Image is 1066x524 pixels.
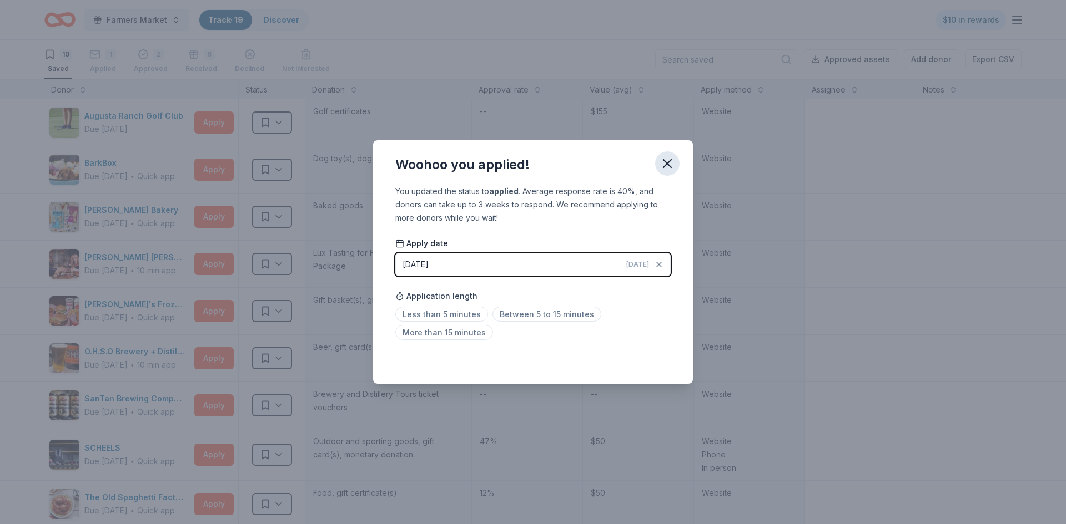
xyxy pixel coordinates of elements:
div: You updated the status to . Average response rate is 40%, and donors can take up to 3 weeks to re... [395,185,671,225]
span: Less than 5 minutes [395,307,488,322]
b: applied [489,186,519,196]
button: [DATE][DATE] [395,253,671,276]
div: Woohoo you applied! [395,156,530,174]
span: Application length [395,289,477,303]
span: Between 5 to 15 minutes [492,307,601,322]
span: More than 15 minutes [395,325,493,340]
div: [DATE] [403,258,429,271]
span: [DATE] [626,260,649,269]
span: Apply date [395,238,448,249]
